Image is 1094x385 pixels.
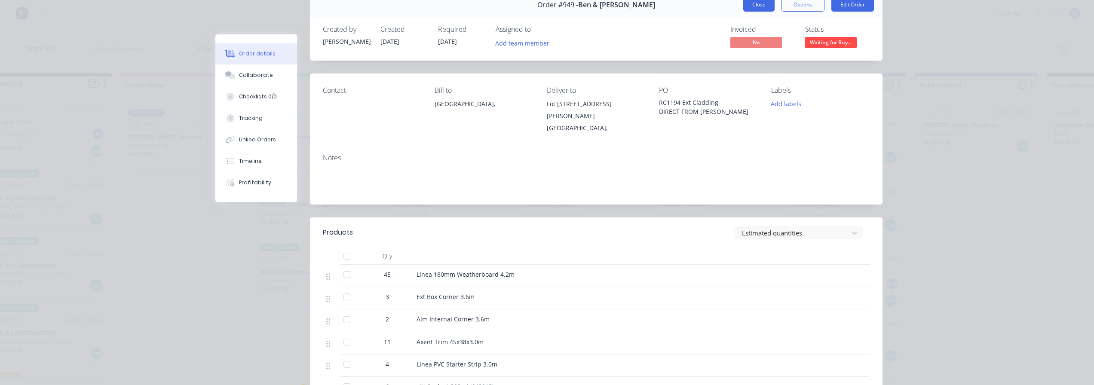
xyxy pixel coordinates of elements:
div: Products [323,227,353,238]
span: [DATE] [380,37,399,46]
div: Assigned to [496,25,582,34]
div: [PERSON_NAME] [323,37,370,46]
span: Ext Box Corner 3.6m [417,293,475,301]
div: Status [805,25,870,34]
span: Alm Internal Corner 3.6m [417,315,490,323]
span: Linea 180mm Weatherboard 4.2m [417,270,515,278]
div: Lot [STREET_ADDRESS][PERSON_NAME] [547,98,645,122]
button: Profitability [215,172,297,193]
button: Timeline [215,150,297,172]
button: Add labels [766,98,806,110]
span: No [730,37,782,48]
div: Collaborate [239,71,273,79]
span: Ben & [PERSON_NAME] [578,1,655,9]
div: Required [438,25,485,34]
div: [GEOGRAPHIC_DATA], [435,98,533,125]
span: Linea PVC Starter Strip 3.0m [417,360,497,368]
button: Order details [215,43,297,64]
div: [GEOGRAPHIC_DATA], [547,122,645,134]
span: Axent Trim 45x38x3.0m [417,338,484,346]
div: Bill to [435,86,533,95]
div: Linked Orders [239,136,276,144]
div: Deliver to [547,86,645,95]
span: [DATE] [438,37,457,46]
span: 45 [384,270,391,279]
div: Qty [362,247,413,265]
div: Contact [323,86,421,95]
div: Notes [323,154,870,162]
button: Waiting for Buy... [805,37,857,50]
span: 4 [386,360,389,369]
div: Profitability [239,179,271,186]
div: Created by [323,25,370,34]
button: Collaborate [215,64,297,86]
span: Order #949 - [537,1,578,9]
div: Invoiced [730,25,795,34]
div: Timeline [239,157,262,165]
span: Waiting for Buy... [805,37,857,48]
div: Tracking [239,114,263,122]
div: Lot [STREET_ADDRESS][PERSON_NAME][GEOGRAPHIC_DATA], [547,98,645,134]
button: Add team member [496,37,554,49]
span: 11 [384,337,391,346]
div: [GEOGRAPHIC_DATA], [435,98,533,110]
span: 3 [386,292,389,301]
div: Order details [239,50,276,58]
div: Labels [771,86,870,95]
div: PO [659,86,757,95]
span: 2 [386,315,389,324]
button: Linked Orders [215,129,297,150]
div: Created [380,25,428,34]
button: Add team member [490,37,554,49]
div: Checklists 0/0 [239,93,277,101]
button: Checklists 0/0 [215,86,297,107]
div: RC1194 Ext Cladding DIRECT FROM [PERSON_NAME] [659,98,757,116]
button: Tracking [215,107,297,129]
